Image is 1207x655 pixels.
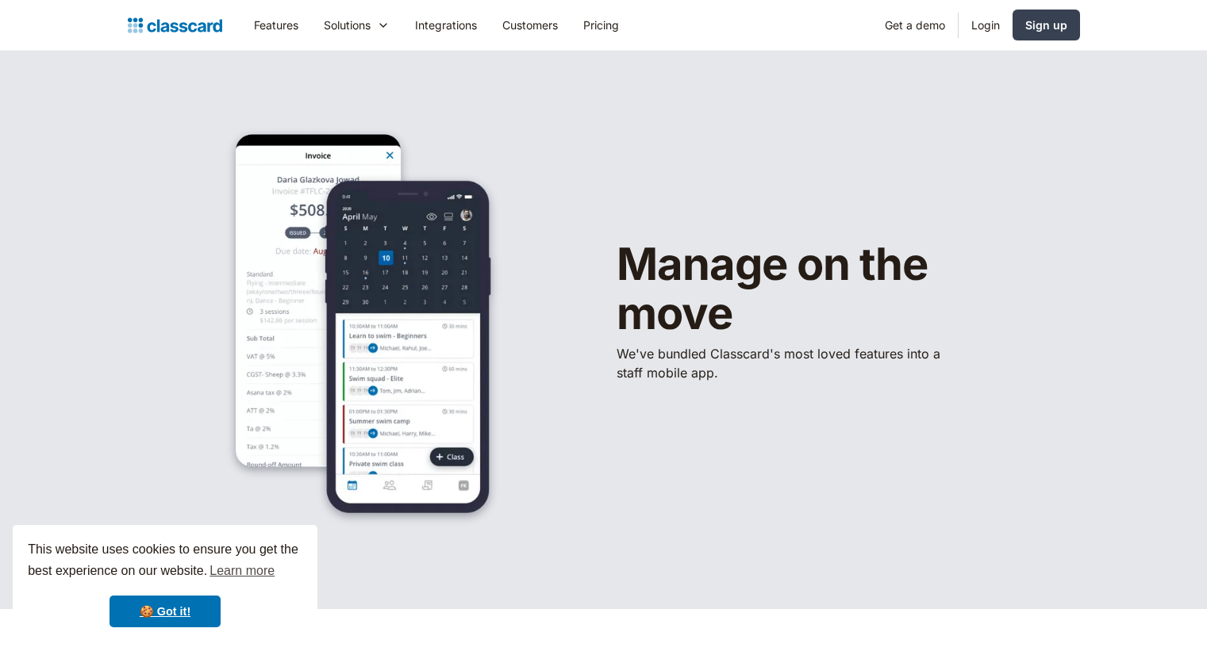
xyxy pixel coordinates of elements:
a: dismiss cookie message [110,596,221,627]
div: Solutions [311,7,402,43]
a: Sign up [1013,10,1080,40]
h1: Manage on the move [617,240,1029,338]
div: cookieconsent [13,525,317,642]
div: Solutions [324,17,371,33]
a: home [128,14,222,36]
a: Customers [490,7,571,43]
a: Integrations [402,7,490,43]
span: This website uses cookies to ensure you get the best experience on our website. [28,540,302,583]
a: learn more about cookies [207,559,277,583]
a: Features [241,7,311,43]
p: We've bundled ​Classcard's most loved features into a staff mobile app. [617,344,950,382]
a: Login [959,7,1013,43]
a: Get a demo [872,7,958,43]
div: Sign up [1025,17,1067,33]
a: Pricing [571,7,632,43]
